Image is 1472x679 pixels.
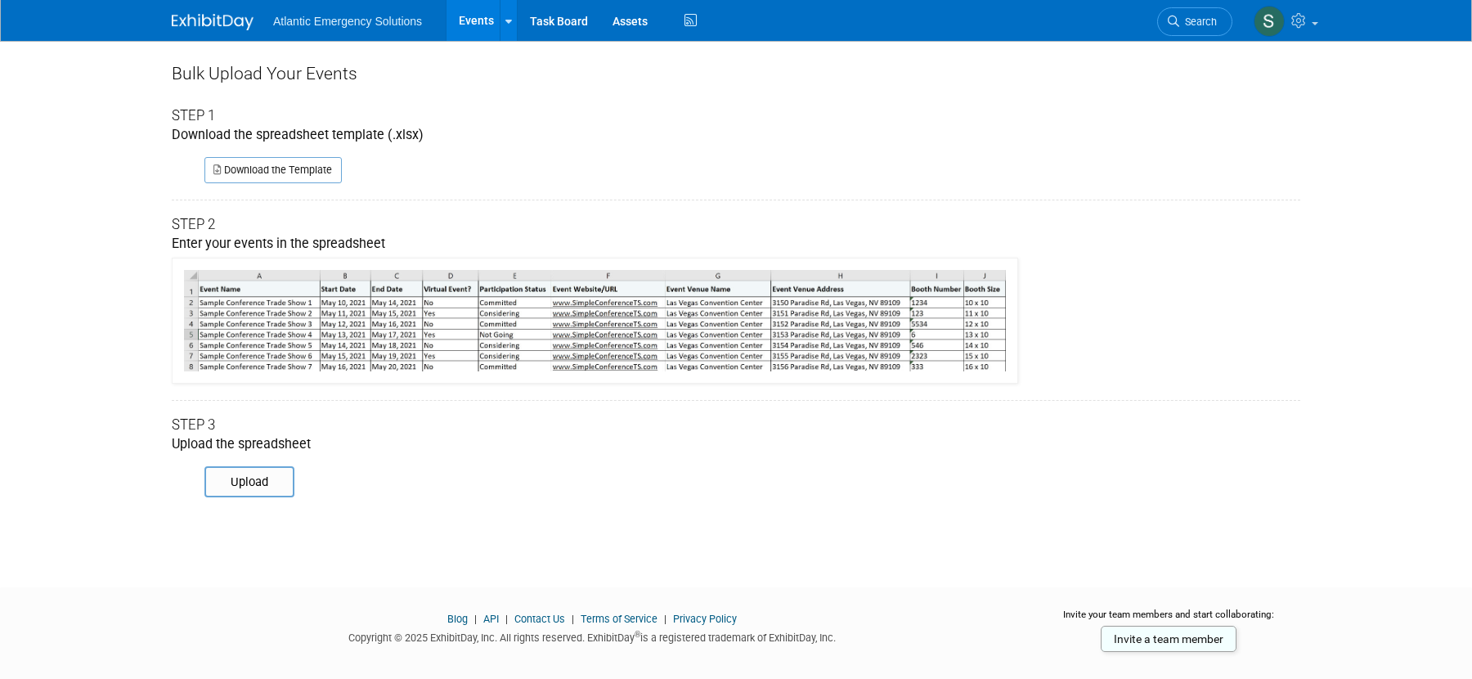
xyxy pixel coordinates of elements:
[635,630,640,639] sup: ®
[172,14,254,30] img: ExhibitDay
[1179,16,1217,28] span: Search
[470,613,481,625] span: |
[172,235,1300,384] div: Enter your events in the spreadsheet
[660,613,671,625] span: |
[273,15,422,28] span: Atlantic Emergency Solutions
[568,613,578,625] span: |
[172,435,1300,454] div: Upload the spreadsheet
[1157,7,1232,36] a: Search
[172,126,1300,145] div: Download the spreadsheet template (.xlsx)
[172,106,1300,126] div: Step 1
[483,613,499,625] a: API
[172,61,1300,86] div: Bulk Upload Your Events
[172,215,1300,235] div: Step 2
[1101,626,1236,652] a: Invite a team member
[581,613,657,625] a: Terms of Service
[514,613,565,625] a: Contact Us
[501,613,512,625] span: |
[172,627,1012,645] div: Copyright © 2025 ExhibitDay, Inc. All rights reserved. ExhibitDay is a registered trademark of Ex...
[172,416,1300,435] div: Step 3
[1037,608,1301,632] div: Invite your team members and start collaborating:
[204,157,342,183] a: Download the Template
[1254,6,1285,37] img: Stephanie Hood
[673,613,737,625] a: Privacy Policy
[447,613,468,625] a: Blog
